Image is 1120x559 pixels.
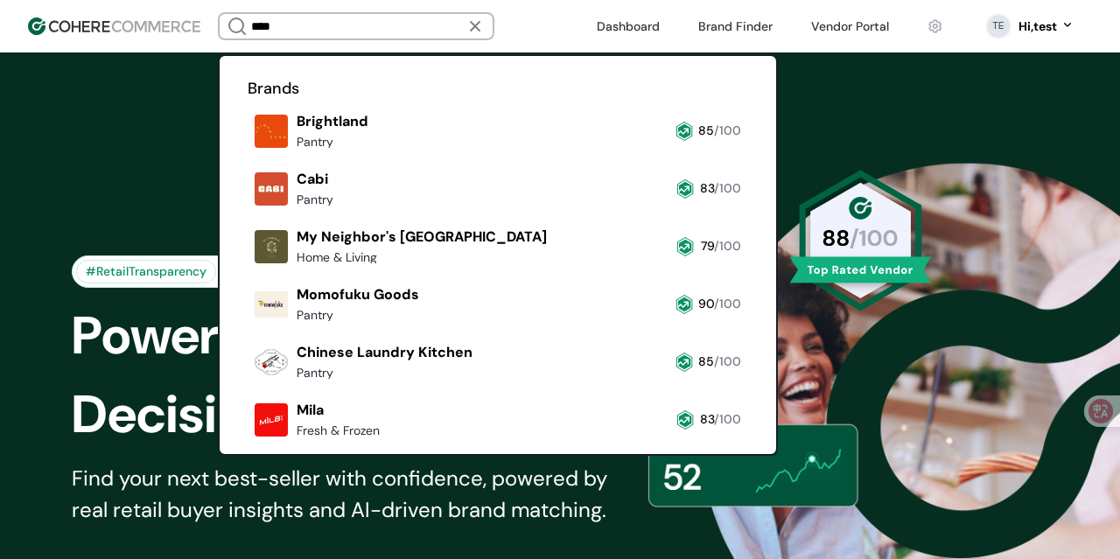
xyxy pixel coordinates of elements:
div: Trusted by 1500+ retailers nationwide [216,262,451,281]
span: /100 [714,122,741,138]
div: #RetailTransparency [76,260,216,283]
span: /100 [714,238,741,254]
span: 85 [698,353,714,369]
div: Hi, test [1018,17,1057,36]
img: Cohere Logo [28,17,200,35]
span: /100 [714,411,741,427]
span: /100 [714,296,741,311]
div: Decisions-Instantly [72,375,660,454]
svg: 0 percent [985,13,1011,39]
span: 83 [700,411,714,427]
span: 85 [698,122,714,138]
h2: Brands [248,77,748,101]
span: 90 [698,296,714,311]
span: 83 [700,180,714,196]
div: Power Smarter Retail [72,297,660,375]
span: 79 [701,238,714,254]
button: Hi,test [1018,17,1074,36]
span: /100 [714,353,741,369]
div: Find your next best-seller with confidence, powered by real retail buyer insights and AI-driven b... [72,463,630,526]
span: /100 [714,180,741,196]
